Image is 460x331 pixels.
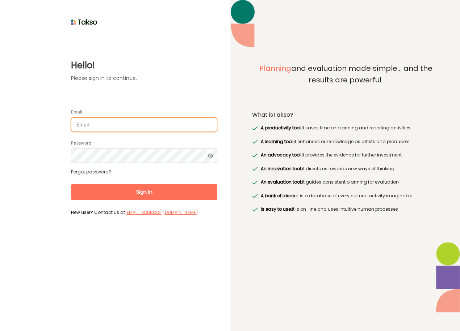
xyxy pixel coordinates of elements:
[252,180,258,185] img: greenRight
[71,74,217,82] label: Please sign in to continue.
[71,209,217,215] label: New user? Contact us at
[261,179,302,185] span: An evaluation tool:
[252,167,258,171] img: greenRight
[261,165,302,172] span: An innovation tool:
[252,111,293,119] label: What is
[252,139,258,144] img: greenRight
[125,209,198,216] label: [EMAIL_ADDRESS][DOMAIN_NAME]
[259,192,412,199] label: it is a database of every cultural activity imaginable
[71,117,217,132] input: Email
[273,111,293,119] span: Takso?
[252,63,438,102] label: and evaluation made simple... and the results are powerful
[259,179,398,186] label: it guides consistent planning for evaluation
[259,138,409,145] label: it enhances our knowledge as artists and producers
[71,109,82,115] label: Email
[259,165,394,172] label: it directs us towards new ways of thinking
[259,206,398,213] label: it is on-line and uses intuitive human processes
[261,138,294,145] span: A learning tool:
[259,124,410,132] label: it saves time on planning and reporting activities
[71,59,217,72] label: Hello!
[261,206,292,212] span: Is easy to use:
[259,151,401,159] label: it provides the evidence for further investment
[252,126,258,130] img: greenRight
[252,153,258,158] img: greenRight
[71,140,91,146] label: Password
[259,63,291,73] span: Planning
[125,209,198,215] a: [EMAIL_ADDRESS][DOMAIN_NAME]
[261,193,296,199] span: A bank of ideas:
[71,184,217,200] button: Sign In
[261,152,302,158] span: An advocacy tool:
[71,169,111,175] a: Forgot password?
[252,207,258,212] img: greenRight
[252,194,258,198] img: greenRight
[261,125,302,131] span: A productivity tool:
[71,17,97,27] img: taksoLoginLogo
